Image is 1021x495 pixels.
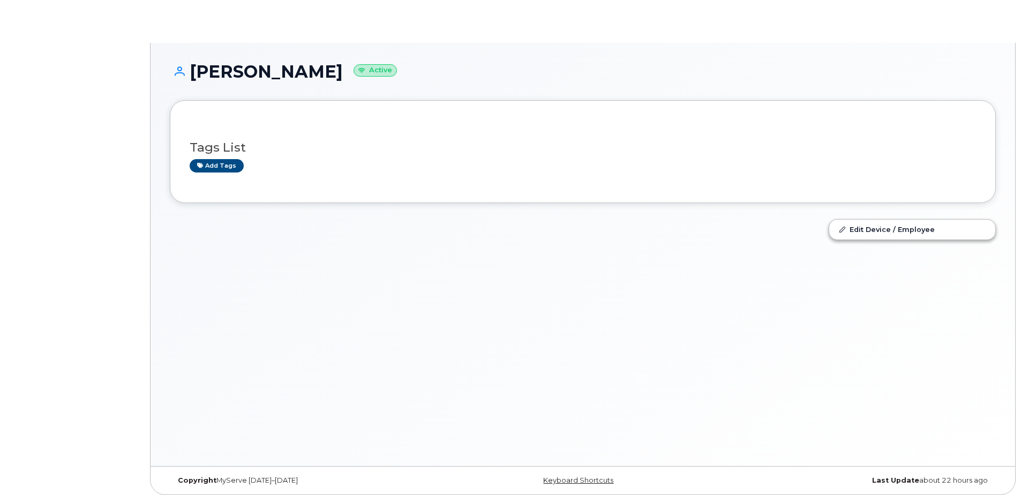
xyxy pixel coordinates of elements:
h1: [PERSON_NAME] [170,62,996,81]
div: MyServe [DATE]–[DATE] [170,476,445,485]
a: Add tags [190,159,244,172]
strong: Copyright [178,476,216,484]
a: Keyboard Shortcuts [543,476,613,484]
small: Active [354,64,397,77]
strong: Last Update [872,476,919,484]
a: Edit Device / Employee [829,220,995,239]
div: about 22 hours ago [720,476,996,485]
h3: Tags List [190,141,976,154]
